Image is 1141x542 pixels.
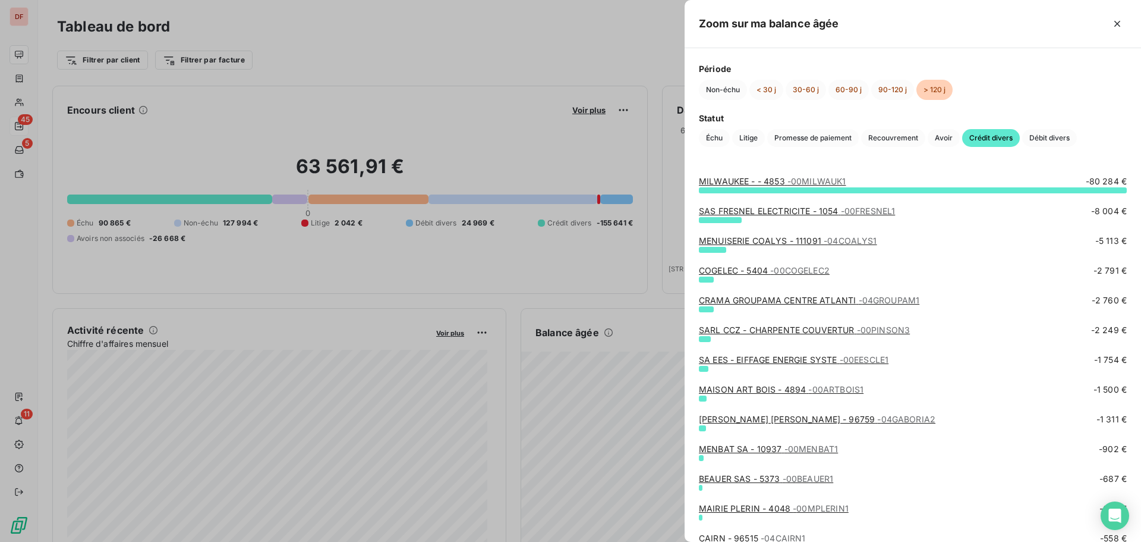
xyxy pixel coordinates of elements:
[1091,324,1127,336] span: -2 249 €
[699,414,935,424] a: [PERSON_NAME] [PERSON_NAME] - 96759
[699,236,877,246] a: MENUISERIE COALYS - 111091
[861,129,925,147] button: Recouvrement
[1101,502,1129,530] div: Open Intercom Messenger
[793,503,849,513] span: - 00MPLERIN1
[1099,473,1127,485] span: -687 €
[699,355,888,365] a: SA EES - EIFFAGE ENERGIE SYSTE
[1093,384,1127,396] span: -1 500 €
[787,176,846,186] span: - 00MILWAUK1
[699,503,849,513] a: MAIRIE PLERIN - 4048
[699,62,1127,75] span: Période
[871,80,914,100] button: 90-120 j
[859,295,920,305] span: - 04GROUPAM1
[786,80,826,100] button: 30-60 j
[699,265,830,275] a: COGELEC - 5404
[770,265,830,275] span: - 00COGELEC2
[699,474,833,484] a: BEAUER SAS - 5373
[1094,354,1127,366] span: -1 754 €
[1091,205,1127,217] span: -8 004 €
[916,80,953,100] button: > 120 j
[699,176,846,186] a: MILWAUKEE - - 4853
[732,129,765,147] button: Litige
[1022,129,1077,147] button: Débit divers
[699,295,919,305] a: CRAMA GROUPAMA CENTRE ATLANTI
[699,112,1127,124] span: Statut
[840,355,889,365] span: - 00EESCLE1
[928,129,960,147] button: Avoir
[783,474,834,484] span: - 00BEAUER1
[808,384,863,394] span: - 00ARTBOIS1
[1086,176,1127,187] span: -80 284 €
[749,80,783,100] button: < 30 j
[699,325,910,335] a: SARL CCZ - CHARPENTE COUVERTUR
[699,384,863,394] a: MAISON ART BOIS - 4894
[1096,413,1127,425] span: -1 311 €
[828,80,869,100] button: 60-90 j
[1092,295,1127,306] span: -2 760 €
[841,206,896,216] span: - 00FRESNEL1
[699,80,747,100] button: Non-échu
[962,129,1020,147] button: Crédit divers
[857,325,910,335] span: - 00PINSON3
[1099,503,1127,515] span: -656 €
[767,129,859,147] button: Promesse de paiement
[1093,265,1127,277] span: -2 791 €
[824,236,877,246] span: - 04COALYS1
[784,444,839,454] span: - 00MENBAT1
[699,206,895,216] a: SAS FRESNEL ELECTRICITE - 1054
[699,15,839,32] h5: Zoom sur ma balance âgée
[1099,443,1127,455] span: -902 €
[699,129,730,147] button: Échu
[699,444,838,454] a: MENBAT SA - 10937
[877,414,935,424] span: - 04GABORIA2
[1095,235,1127,247] span: -5 113 €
